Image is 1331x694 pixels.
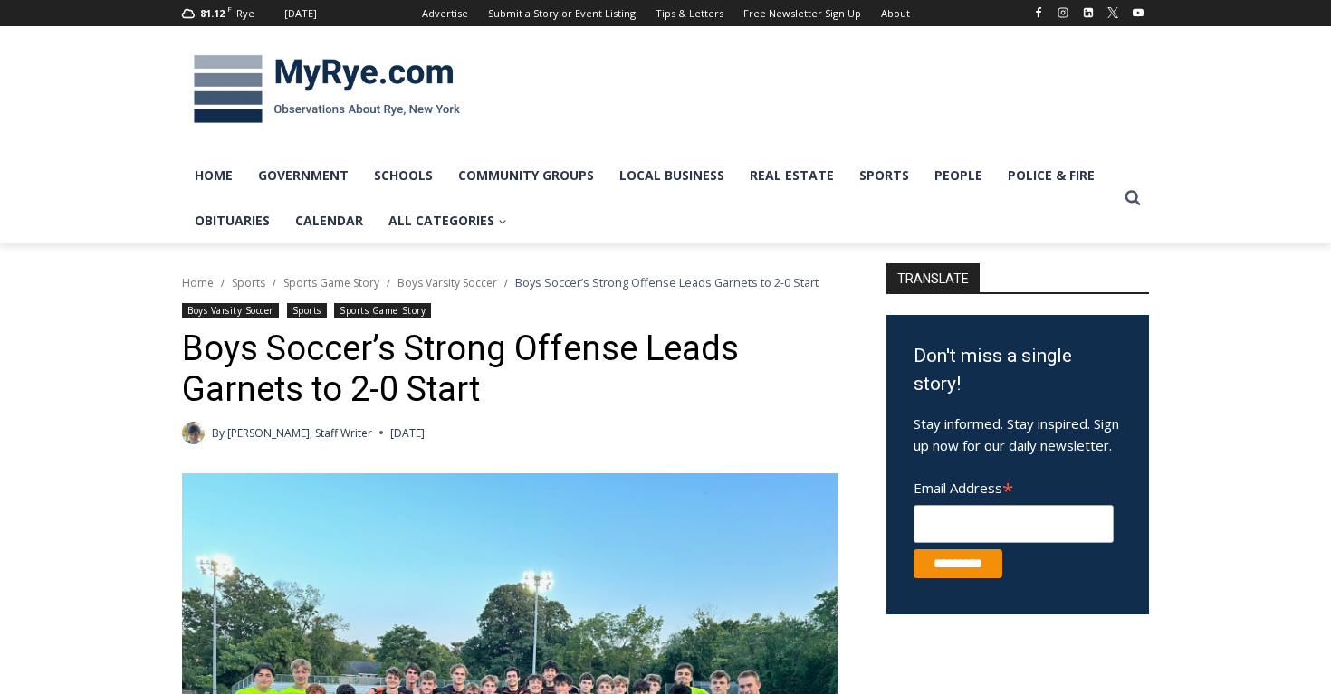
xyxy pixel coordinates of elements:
[182,153,1116,244] nav: Primary Navigation
[390,424,425,442] time: [DATE]
[847,153,922,198] a: Sports
[284,5,317,22] div: [DATE]
[1127,2,1149,24] a: YouTube
[221,277,225,290] span: /
[376,198,520,243] a: All Categories
[287,303,327,318] a: Sports
[515,274,819,290] span: Boys Soccer’s Strong Offense Leads Garnets to 2-0 Start
[504,277,508,290] span: /
[737,153,847,198] a: Real Estate
[445,153,607,198] a: Community Groups
[282,198,376,243] a: Calendar
[914,470,1114,502] label: Email Address
[245,153,361,198] a: Government
[334,303,431,318] a: Sports Game Story
[182,198,282,243] a: Obituaries
[212,424,225,442] span: By
[1102,2,1124,24] a: X
[182,153,245,198] a: Home
[227,425,372,441] a: [PERSON_NAME], Staff Writer
[1028,2,1049,24] a: Facebook
[995,153,1107,198] a: Police & Fire
[227,4,232,14] span: F
[886,263,980,292] strong: TRANSLATE
[232,275,265,290] a: Sports
[182,43,472,137] img: MyRye.com
[922,153,995,198] a: People
[361,153,445,198] a: Schools
[914,413,1122,456] p: Stay informed. Stay inspired. Sign up now for our daily newsletter.
[200,6,225,20] span: 81.12
[182,422,205,444] img: (PHOTO: MyRye.com 2024 Head Intern, Editor and now Staff Writer Charlie Morris. Contributed.)Char...
[914,342,1122,399] h3: Don't miss a single story!
[1077,2,1099,24] a: Linkedin
[182,422,205,444] a: Author image
[182,273,838,291] nav: Breadcrumbs
[397,275,497,290] a: Boys Varsity Soccer
[273,277,276,290] span: /
[387,277,390,290] span: /
[1052,2,1074,24] a: Instagram
[283,275,379,290] a: Sports Game Story
[607,153,737,198] a: Local Business
[236,5,254,22] div: Rye
[182,328,838,411] h1: Boys Soccer’s Strong Offense Leads Garnets to 2-0 Start
[182,275,214,290] a: Home
[1116,182,1149,214] button: View Search Form
[182,303,279,318] a: Boys Varsity Soccer
[388,211,507,231] span: All Categories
